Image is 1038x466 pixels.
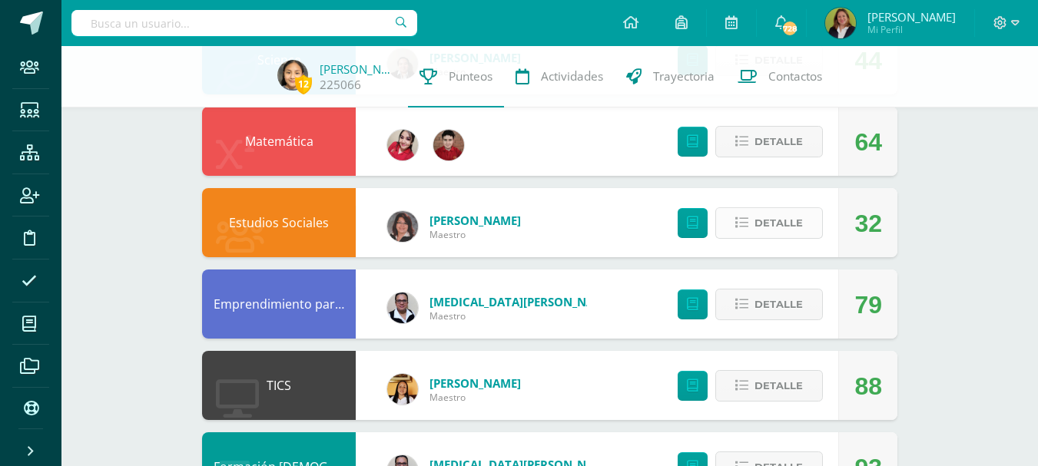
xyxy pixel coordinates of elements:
[387,374,418,405] img: 405e426cf699282c02b6e6c69ff5ea82.png
[429,213,521,228] a: [PERSON_NAME]
[320,77,361,93] a: 225066
[825,8,856,38] img: a164061a65f1df25e60207af94843a26.png
[854,352,882,421] div: 88
[867,23,956,36] span: Mi Perfil
[202,351,356,420] div: TICS
[854,189,882,258] div: 32
[754,209,803,237] span: Detalle
[277,60,308,91] img: bb90235e3bac033ed2dbe4384c791273.png
[768,68,822,84] span: Contactos
[295,74,312,94] span: 12
[754,127,803,156] span: Detalle
[715,207,823,239] button: Detalle
[387,292,418,323] img: 2b9ad40edd54c2f1af5f41f24ea34807.png
[429,228,521,241] span: Maestro
[781,20,798,37] span: 728
[408,46,504,107] a: Punteos
[653,68,715,84] span: Trayectoria
[429,375,521,391] a: [PERSON_NAME]
[387,211,418,242] img: df865ced3841bf7d29cb8ae74298d689.png
[71,10,417,36] input: Busca un usuario...
[320,61,396,77] a: [PERSON_NAME]
[615,46,726,107] a: Trayectoria
[726,46,834,107] a: Contactos
[429,294,614,309] a: [MEDICAL_DATA][PERSON_NAME]
[715,370,823,402] button: Detalle
[433,130,464,160] img: 914d23261a68cb81889f0550e7ba83ad.png
[449,68,492,84] span: Punteos
[504,46,615,107] a: Actividades
[715,289,823,320] button: Detalle
[854,270,882,339] div: 79
[715,126,823,157] button: Detalle
[429,391,521,404] span: Maestro
[754,290,803,319] span: Detalle
[202,269,356,339] div: Emprendimiento para la Productividad
[202,107,356,176] div: Matemática
[754,372,803,400] span: Detalle
[429,309,614,322] span: Maestro
[854,107,882,177] div: 64
[387,130,418,160] img: 7fe51edf7d91a908fb169c70dadf8496.png
[541,68,603,84] span: Actividades
[202,188,356,257] div: Estudios Sociales
[867,9,956,25] span: [PERSON_NAME]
